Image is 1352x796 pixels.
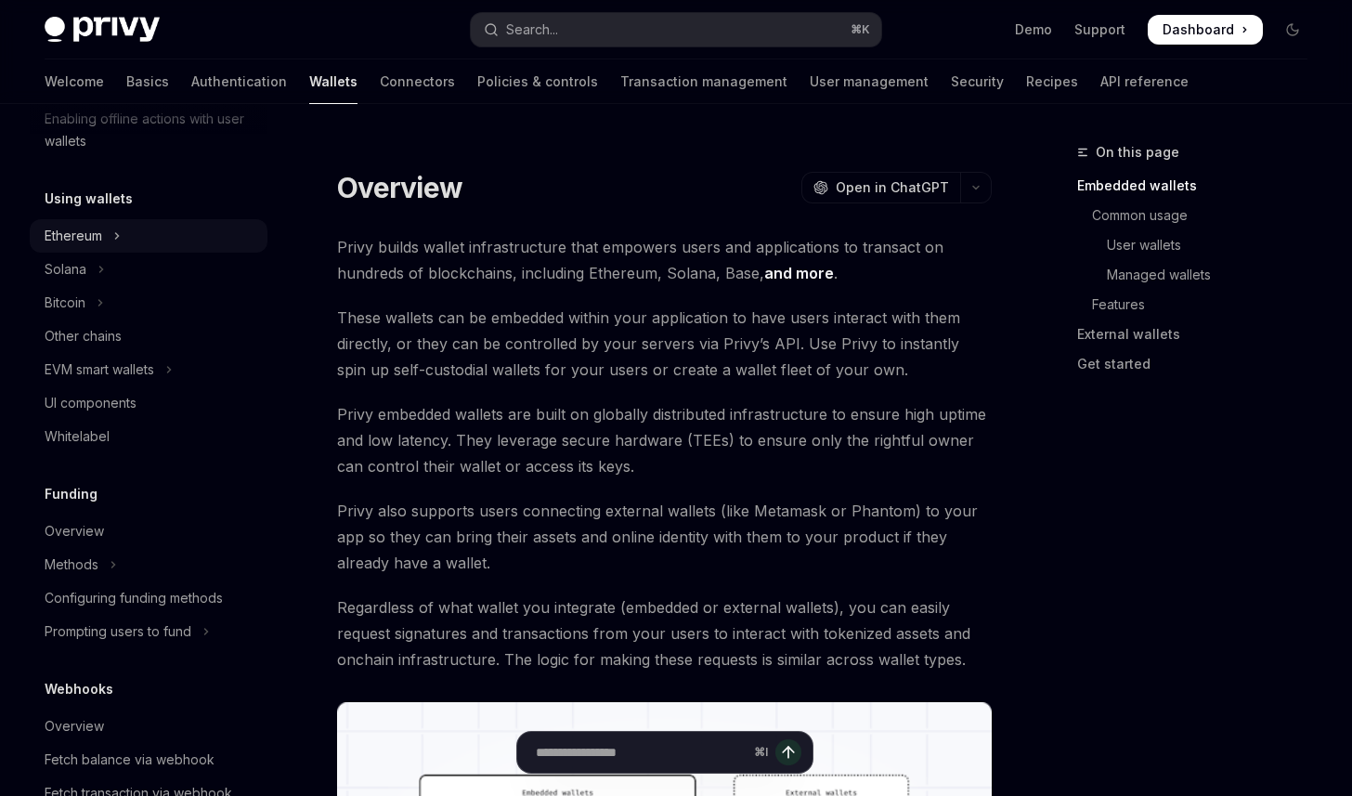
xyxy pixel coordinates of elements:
[951,59,1004,104] a: Security
[30,386,267,420] a: UI components
[1015,20,1052,39] a: Demo
[1026,59,1078,104] a: Recipes
[380,59,455,104] a: Connectors
[1278,15,1307,45] button: Toggle dark mode
[851,22,870,37] span: ⌘ K
[536,732,747,773] input: Ask a question...
[45,258,86,281] div: Solana
[337,171,462,204] h1: Overview
[1096,141,1179,163] span: On this page
[30,743,267,776] a: Fetch balance via webhook
[337,305,992,383] span: These wallets can be embedded within your application to have users interact with them directly, ...
[30,286,267,320] button: Toggle Bitcoin section
[506,19,558,41] div: Search...
[45,554,98,576] div: Methods
[30,548,267,581] button: Toggle Methods section
[45,520,104,542] div: Overview
[30,219,267,253] button: Toggle Ethereum section
[45,483,97,505] h5: Funding
[337,401,992,479] span: Privy embedded wallets are built on globally distributed infrastructure to ensure high uptime and...
[337,594,992,672] span: Regardless of what wallet you integrate (embedded or external wallets), you can easily request si...
[191,59,287,104] a: Authentication
[801,172,960,203] button: Open in ChatGPT
[45,425,110,448] div: Whitelabel
[1077,349,1322,379] a: Get started
[30,515,267,548] a: Overview
[1077,201,1322,230] a: Common usage
[1077,171,1322,201] a: Embedded wallets
[45,620,191,643] div: Prompting users to fund
[45,325,122,347] div: Other chains
[45,292,85,314] div: Bitcoin
[30,581,267,615] a: Configuring funding methods
[1077,260,1322,290] a: Managed wallets
[775,739,801,765] button: Send message
[620,59,787,104] a: Transaction management
[30,253,267,286] button: Toggle Solana section
[1163,20,1234,39] span: Dashboard
[1074,20,1125,39] a: Support
[30,320,267,353] a: Other chains
[30,710,267,743] a: Overview
[1077,290,1322,320] a: Features
[30,353,267,386] button: Toggle EVM smart wallets section
[45,678,113,700] h5: Webhooks
[45,59,104,104] a: Welcome
[836,178,949,197] span: Open in ChatGPT
[309,59,357,104] a: Wallets
[126,59,169,104] a: Basics
[45,392,136,414] div: UI components
[45,715,104,737] div: Overview
[471,13,882,46] button: Open search
[810,59,929,104] a: User management
[337,498,992,576] span: Privy also supports users connecting external wallets (like Metamask or Phantom) to your app so t...
[30,615,267,648] button: Toggle Prompting users to fund section
[45,17,160,43] img: dark logo
[45,587,223,609] div: Configuring funding methods
[1077,230,1322,260] a: User wallets
[477,59,598,104] a: Policies & controls
[337,234,992,286] span: Privy builds wallet infrastructure that empowers users and applications to transact on hundreds o...
[1077,320,1322,349] a: External wallets
[45,188,133,210] h5: Using wallets
[45,359,154,381] div: EVM smart wallets
[1148,15,1263,45] a: Dashboard
[45,225,102,247] div: Ethereum
[45,749,214,771] div: Fetch balance via webhook
[764,264,834,283] a: and more
[1100,59,1189,104] a: API reference
[30,420,267,453] a: Whitelabel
